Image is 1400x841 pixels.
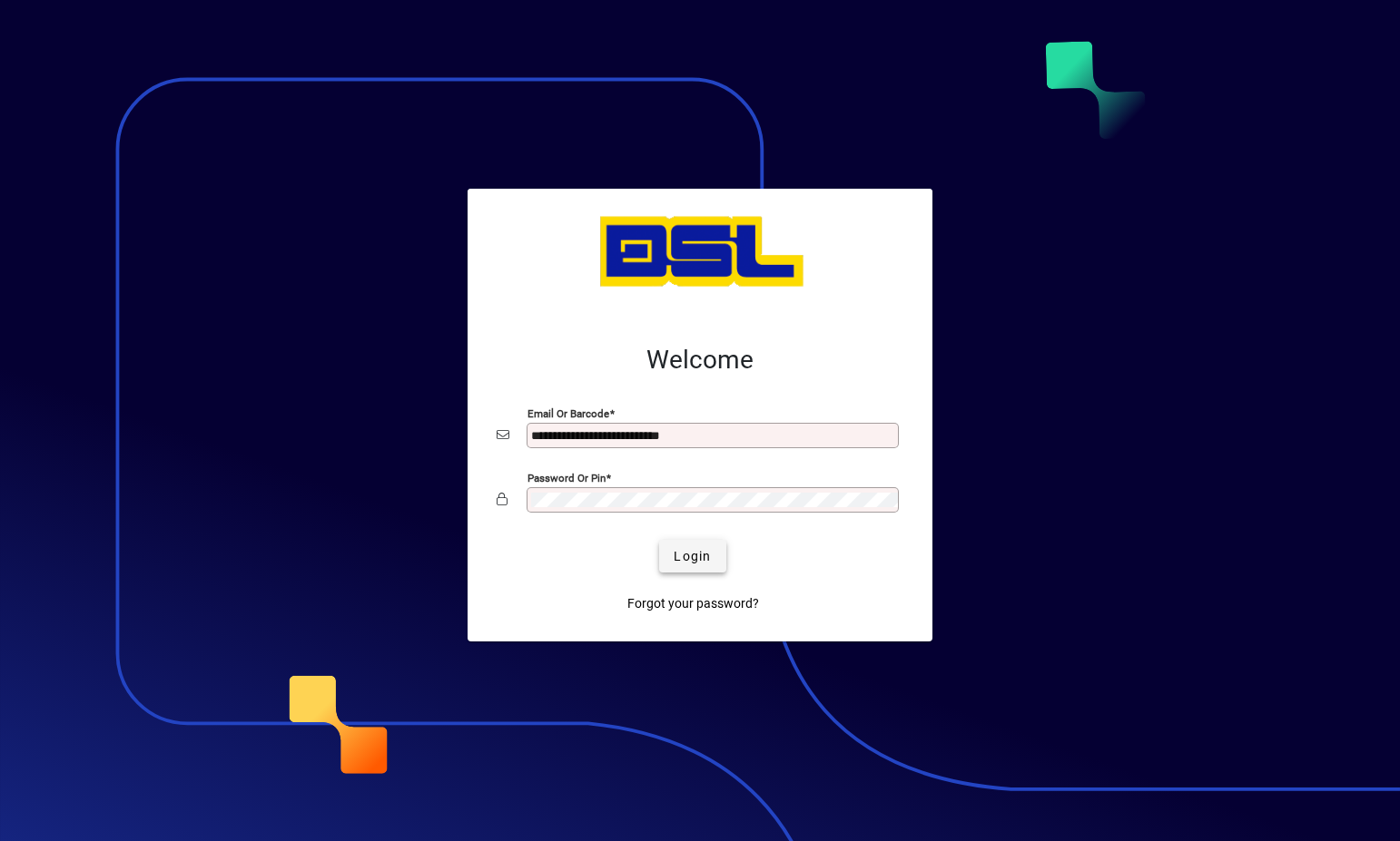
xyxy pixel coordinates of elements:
a: Forgot your password? [620,587,766,620]
mat-label: Password or Pin [527,472,606,484]
span: Forgot your password? [627,594,759,613]
button: Login [659,540,725,572]
h2: Welcome [497,345,903,376]
mat-label: Email or Barcode [527,407,609,420]
span: Login [674,547,711,566]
